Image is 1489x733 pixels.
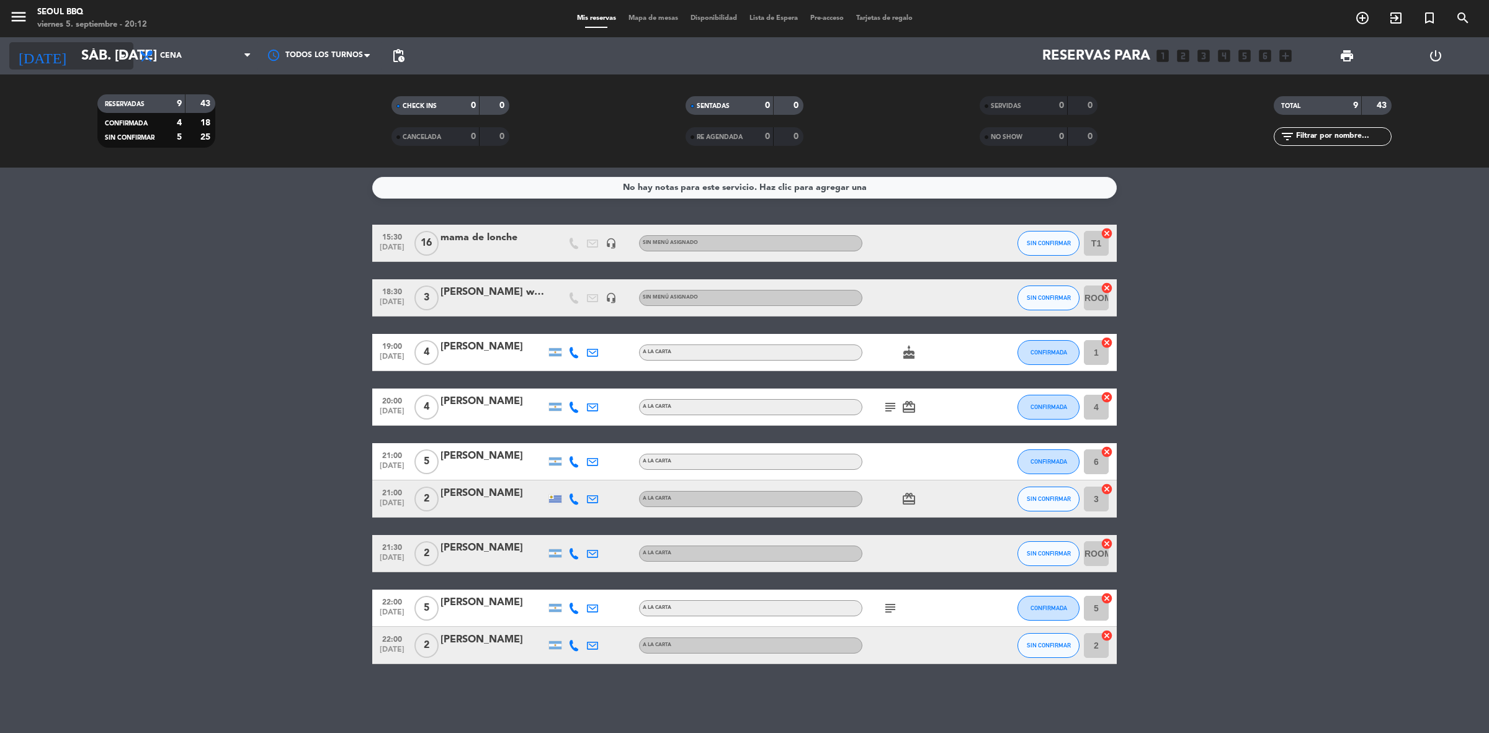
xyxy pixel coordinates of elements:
span: [DATE] [377,353,408,367]
strong: 4 [177,119,182,127]
span: NO SHOW [991,134,1022,140]
strong: 0 [794,101,801,110]
strong: 9 [177,99,182,108]
div: [PERSON_NAME] [440,448,546,464]
span: print [1339,48,1354,63]
strong: 0 [1088,132,1095,141]
i: exit_to_app [1388,11,1403,25]
span: [DATE] [377,407,408,421]
span: pending_actions [391,48,406,63]
strong: 0 [499,132,507,141]
i: cancel [1101,483,1113,495]
span: A LA CARTA [643,642,671,647]
i: cancel [1101,537,1113,550]
button: CONFIRMADA [1017,449,1080,474]
strong: 0 [471,132,476,141]
span: 4 [414,340,439,365]
strong: 0 [1059,101,1064,110]
span: Lista de Espera [743,15,804,22]
div: [PERSON_NAME] [440,485,546,501]
div: viernes 5. septiembre - 20:12 [37,19,147,31]
span: CONFIRMADA [1031,349,1067,356]
div: [PERSON_NAME] [440,339,546,355]
i: cancel [1101,227,1113,240]
i: looks_one [1155,48,1171,64]
strong: 5 [177,133,182,142]
span: [DATE] [377,298,408,312]
i: looks_two [1175,48,1191,64]
button: CONFIRMADA [1017,596,1080,621]
i: cancel [1101,391,1113,403]
span: A LA CARTA [643,605,671,610]
span: [DATE] [377,608,408,623]
span: A LA CARTA [643,459,671,464]
i: cancel [1101,282,1113,294]
i: looks_6 [1257,48,1273,64]
span: CONFIRMADA [1031,403,1067,410]
span: 21:00 [377,485,408,499]
span: 20:00 [377,393,408,407]
span: A LA CARTA [643,404,671,409]
button: CONFIRMADA [1017,395,1080,420]
span: CHECK INS [403,103,437,109]
span: A LA CARTA [643,496,671,501]
i: cancel [1101,629,1113,642]
strong: 0 [1059,132,1064,141]
strong: 43 [200,99,213,108]
i: search [1455,11,1470,25]
button: menu [9,7,28,30]
i: cancel [1101,336,1113,349]
div: [PERSON_NAME] [440,632,546,648]
span: CANCELADA [403,134,441,140]
span: SIN CONFIRMAR [1027,642,1071,649]
span: RE AGENDADA [697,134,743,140]
button: SIN CONFIRMAR [1017,633,1080,658]
span: Cena [160,52,182,60]
span: CONFIRMADA [1031,605,1067,611]
strong: 0 [1088,101,1095,110]
span: SIN CONFIRMAR [1027,550,1071,557]
strong: 0 [499,101,507,110]
span: [DATE] [377,499,408,513]
span: Mapa de mesas [622,15,684,22]
span: 4 [414,395,439,420]
span: 21:30 [377,539,408,554]
span: [DATE] [377,243,408,258]
i: card_giftcard [901,492,916,506]
span: Sin menú asignado [643,295,698,300]
i: menu [9,7,28,26]
strong: 0 [765,101,770,110]
div: No hay notas para este servicio. Haz clic para agregar una [623,181,867,195]
span: SIN CONFIRMAR [105,135,154,141]
span: 5 [414,449,439,474]
button: SIN CONFIRMAR [1017,231,1080,256]
span: CONFIRMADA [1031,458,1067,465]
span: [DATE] [377,462,408,476]
i: headset_mic [606,238,617,249]
span: TOTAL [1281,103,1300,109]
span: SIN CONFIRMAR [1027,240,1071,246]
i: arrow_drop_down [115,48,130,63]
button: CONFIRMADA [1017,340,1080,365]
i: cancel [1101,592,1113,605]
span: 21:00 [377,447,408,462]
button: SIN CONFIRMAR [1017,541,1080,566]
strong: 0 [471,101,476,110]
i: add_box [1277,48,1294,64]
i: headset_mic [606,292,617,304]
strong: 0 [794,132,801,141]
span: CONFIRMADA [105,120,148,127]
i: turned_in_not [1422,11,1437,25]
i: filter_list [1280,129,1295,144]
span: Tarjetas de regalo [850,15,919,22]
span: SERVIDAS [991,103,1021,109]
div: mama de lonche [440,230,546,246]
span: SIN CONFIRMAR [1027,495,1071,502]
div: LOG OUT [1391,37,1480,74]
i: [DATE] [9,42,75,70]
input: Filtrar por nombre... [1295,130,1391,143]
button: SIN CONFIRMAR [1017,286,1080,310]
div: [PERSON_NAME] wpp [440,284,546,300]
i: cake [901,345,916,360]
i: looks_5 [1236,48,1253,64]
